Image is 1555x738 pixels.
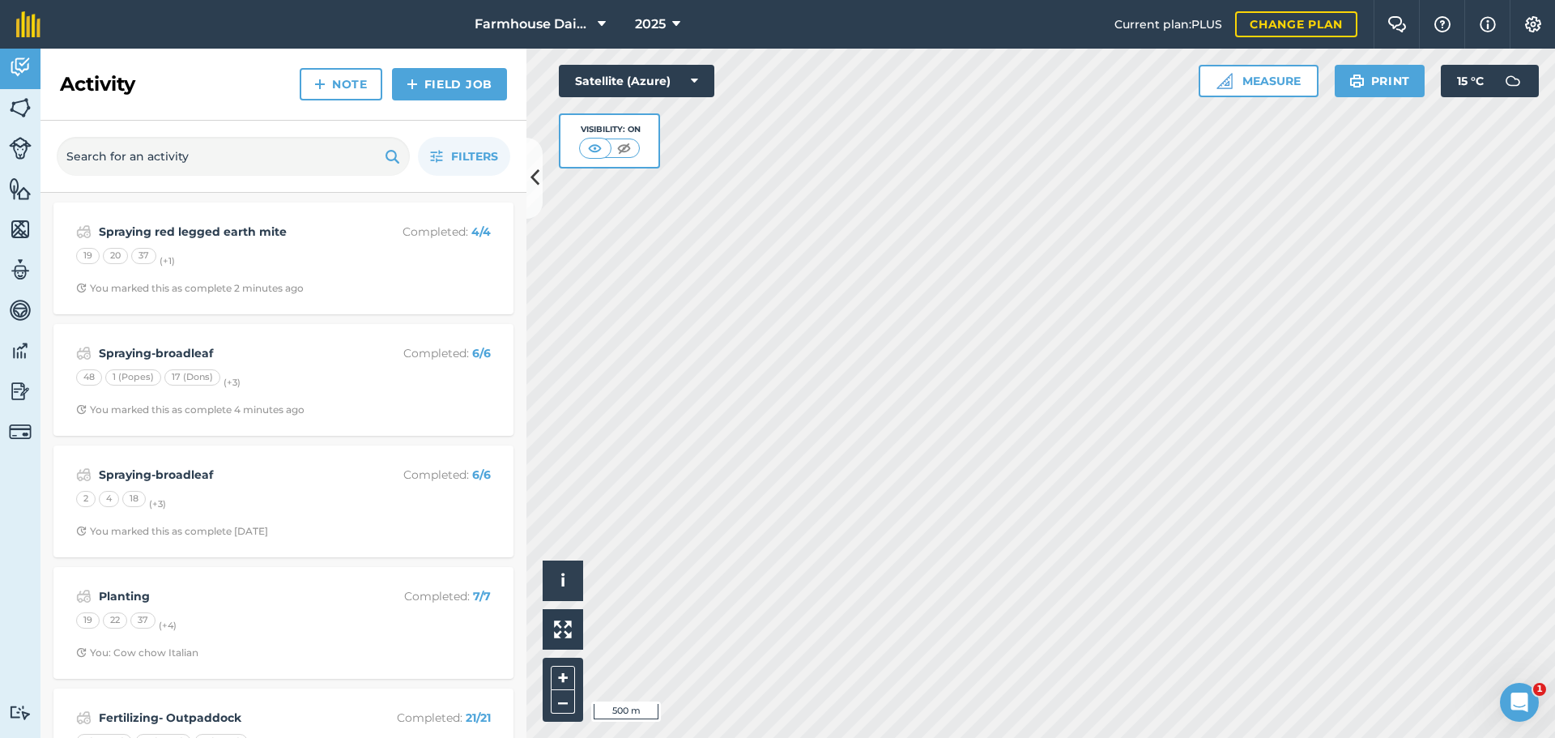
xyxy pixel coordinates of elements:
[99,466,356,484] strong: Spraying-broadleaf
[9,298,32,322] img: svg+xml;base64,PD94bWwgdmVyc2lvbj0iMS4wIiBlbmNvZGluZz0idXRmLTgiPz4KPCEtLSBHZW5lcmF0b3I6IEFkb2JlIE...
[76,491,96,507] div: 2
[1500,683,1539,722] iframe: Intercom live chat
[9,258,32,282] img: svg+xml;base64,PD94bWwgdmVyc2lvbj0iMS4wIiBlbmNvZGluZz0idXRmLTgiPz4KPCEtLSBHZW5lcmF0b3I6IEFkb2JlIE...
[362,344,491,362] p: Completed :
[9,705,32,720] img: svg+xml;base64,PD94bWwgdmVyc2lvbj0iMS4wIiBlbmNvZGluZz0idXRmLTgiPz4KPCEtLSBHZW5lcmF0b3I6IEFkb2JlIE...
[635,15,666,34] span: 2025
[1335,65,1425,97] button: Print
[57,137,410,176] input: Search for an activity
[554,621,572,638] img: Four arrows, one pointing top left, one top right, one bottom right and the last bottom left
[76,222,92,241] img: svg+xml;base64,PD94bWwgdmVyc2lvbj0iMS4wIiBlbmNvZGluZz0idXRmLTgiPz4KPCEtLSBHZW5lcmF0b3I6IEFkb2JlIE...
[76,646,198,659] div: You: Cow chow Italian
[76,525,268,538] div: You marked this as complete [DATE]
[9,339,32,363] img: svg+xml;base64,PD94bWwgdmVyc2lvbj0iMS4wIiBlbmNvZGluZz0idXRmLTgiPz4KPCEtLSBHZW5lcmF0b3I6IEFkb2JlIE...
[9,217,32,241] img: svg+xml;base64,PHN2ZyB4bWxucz0iaHR0cDovL3d3dy53My5vcmcvMjAwMC9zdmciIHdpZHRoPSI1NiIgaGVpZ2h0PSI2MC...
[9,55,32,79] img: svg+xml;base64,PD94bWwgdmVyc2lvbj0iMS4wIiBlbmNvZGluZz0idXRmLTgiPz4KPCEtLSBHZW5lcmF0b3I6IEFkb2JlIE...
[76,647,87,658] img: Clock with arrow pointing clockwise
[76,612,100,629] div: 19
[1433,16,1452,32] img: A question mark icon
[1523,16,1543,32] img: A cog icon
[300,68,382,100] a: Note
[9,137,32,160] img: svg+xml;base64,PD94bWwgdmVyc2lvbj0iMS4wIiBlbmNvZGluZz0idXRmLTgiPz4KPCEtLSBHZW5lcmF0b3I6IEFkb2JlIE...
[99,491,119,507] div: 4
[16,11,40,37] img: fieldmargin Logo
[9,96,32,120] img: svg+xml;base64,PHN2ZyB4bWxucz0iaHR0cDovL3d3dy53My5vcmcvMjAwMC9zdmciIHdpZHRoPSI1NiIgaGVpZ2h0PSI2MC...
[99,709,356,727] strong: Fertilizing- Outpaddock
[471,224,491,239] strong: 4 / 4
[407,75,418,94] img: svg+xml;base64,PHN2ZyB4bWxucz0iaHR0cDovL3d3dy53My5vcmcvMjAwMC9zdmciIHdpZHRoPSIxNCIgaGVpZ2h0PSIyNC...
[451,147,498,165] span: Filters
[1114,15,1222,33] span: Current plan : PLUS
[475,15,591,34] span: Farmhouse Dairy Co.
[585,140,605,156] img: svg+xml;base64,PHN2ZyB4bWxucz0iaHR0cDovL3d3dy53My5vcmcvMjAwMC9zdmciIHdpZHRoPSI1MCIgaGVpZ2h0PSI0MC...
[164,369,220,386] div: 17 (Dons)
[63,455,504,548] a: Spraying-broadleafCompleted: 6/62418(+3)Clock with arrow pointing clockwiseYou marked this as com...
[9,420,32,443] img: svg+xml;base64,PD94bWwgdmVyc2lvbj0iMS4wIiBlbmNvZGluZz0idXRmLTgiPz4KPCEtLSBHZW5lcmF0b3I6IEFkb2JlIE...
[473,589,491,604] strong: 7 / 7
[551,666,575,690] button: +
[362,587,491,605] p: Completed :
[314,75,326,94] img: svg+xml;base64,PHN2ZyB4bWxucz0iaHR0cDovL3d3dy53My5vcmcvMjAwMC9zdmciIHdpZHRoPSIxNCIgaGVpZ2h0PSIyNC...
[1349,71,1365,91] img: svg+xml;base64,PHN2ZyB4bWxucz0iaHR0cDovL3d3dy53My5vcmcvMjAwMC9zdmciIHdpZHRoPSIxOSIgaGVpZ2h0PSIyNC...
[418,137,510,176] button: Filters
[60,71,135,97] h2: Activity
[159,620,177,631] small: (+ 4 )
[99,344,356,362] strong: Spraying-broadleaf
[103,248,128,264] div: 20
[1480,15,1496,34] img: svg+xml;base64,PHN2ZyB4bWxucz0iaHR0cDovL3d3dy53My5vcmcvMjAwMC9zdmciIHdpZHRoPSIxNyIgaGVpZ2h0PSIxNy...
[63,577,504,669] a: PlantingCompleted: 7/7192237(+4)Clock with arrow pointing clockwiseYou: Cow chow Italian
[9,379,32,403] img: svg+xml;base64,PD94bWwgdmVyc2lvbj0iMS4wIiBlbmNvZGluZz0idXRmLTgiPz4KPCEtLSBHZW5lcmF0b3I6IEFkb2JlIE...
[1441,65,1539,97] button: 15 °C
[1457,65,1484,97] span: 15 ° C
[362,466,491,484] p: Completed :
[392,68,507,100] a: Field Job
[76,465,92,484] img: svg+xml;base64,PD94bWwgdmVyc2lvbj0iMS4wIiBlbmNvZGluZz0idXRmLTgiPz4KPCEtLSBHZW5lcmF0b3I6IEFkb2JlIE...
[63,212,504,305] a: Spraying red legged earth miteCompleted: 4/4192037(+1)Clock with arrow pointing clockwiseYou mark...
[76,283,87,293] img: Clock with arrow pointing clockwise
[579,123,641,136] div: Visibility: On
[466,710,491,725] strong: 21 / 21
[543,561,583,601] button: i
[472,346,491,360] strong: 6 / 6
[99,587,356,605] strong: Planting
[224,377,241,388] small: (+ 3 )
[76,343,92,363] img: svg+xml;base64,PD94bWwgdmVyc2lvbj0iMS4wIiBlbmNvZGluZz0idXRmLTgiPz4KPCEtLSBHZW5lcmF0b3I6IEFkb2JlIE...
[76,403,305,416] div: You marked this as complete 4 minutes ago
[76,282,304,295] div: You marked this as complete 2 minutes ago
[76,404,87,415] img: Clock with arrow pointing clockwise
[614,140,634,156] img: svg+xml;base64,PHN2ZyB4bWxucz0iaHR0cDovL3d3dy53My5vcmcvMjAwMC9zdmciIHdpZHRoPSI1MCIgaGVpZ2h0PSI0MC...
[1497,65,1529,97] img: svg+xml;base64,PD94bWwgdmVyc2lvbj0iMS4wIiBlbmNvZGluZz0idXRmLTgiPz4KPCEtLSBHZW5lcmF0b3I6IEFkb2JlIE...
[1533,683,1546,696] span: 1
[130,612,155,629] div: 37
[122,491,146,507] div: 18
[76,708,92,727] img: svg+xml;base64,PD94bWwgdmVyc2lvbj0iMS4wIiBlbmNvZGluZz0idXRmLTgiPz4KPCEtLSBHZW5lcmF0b3I6IEFkb2JlIE...
[105,369,161,386] div: 1 (Popes)
[103,612,127,629] div: 22
[160,255,175,267] small: (+ 1 )
[63,334,504,426] a: Spraying-broadleafCompleted: 6/6481 (Popes)17 (Dons)(+3)Clock with arrow pointing clockwiseYou ma...
[1387,16,1407,32] img: Two speech bubbles overlapping with the left bubble in the forefront
[131,248,156,264] div: 37
[1216,73,1233,89] img: Ruler icon
[472,467,491,482] strong: 6 / 6
[76,248,100,264] div: 19
[99,223,356,241] strong: Spraying red legged earth mite
[1235,11,1357,37] a: Change plan
[9,177,32,201] img: svg+xml;base64,PHN2ZyB4bWxucz0iaHR0cDovL3d3dy53My5vcmcvMjAwMC9zdmciIHdpZHRoPSI1NiIgaGVpZ2h0PSI2MC...
[76,369,102,386] div: 48
[362,223,491,241] p: Completed :
[362,709,491,727] p: Completed :
[1199,65,1319,97] button: Measure
[559,65,714,97] button: Satellite (Azure)
[560,570,565,591] span: i
[76,526,87,536] img: Clock with arrow pointing clockwise
[551,690,575,714] button: –
[385,147,400,166] img: svg+xml;base64,PHN2ZyB4bWxucz0iaHR0cDovL3d3dy53My5vcmcvMjAwMC9zdmciIHdpZHRoPSIxOSIgaGVpZ2h0PSIyNC...
[76,587,92,606] img: svg+xml;base64,PD94bWwgdmVyc2lvbj0iMS4wIiBlbmNvZGluZz0idXRmLTgiPz4KPCEtLSBHZW5lcmF0b3I6IEFkb2JlIE...
[149,498,166,510] small: (+ 3 )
